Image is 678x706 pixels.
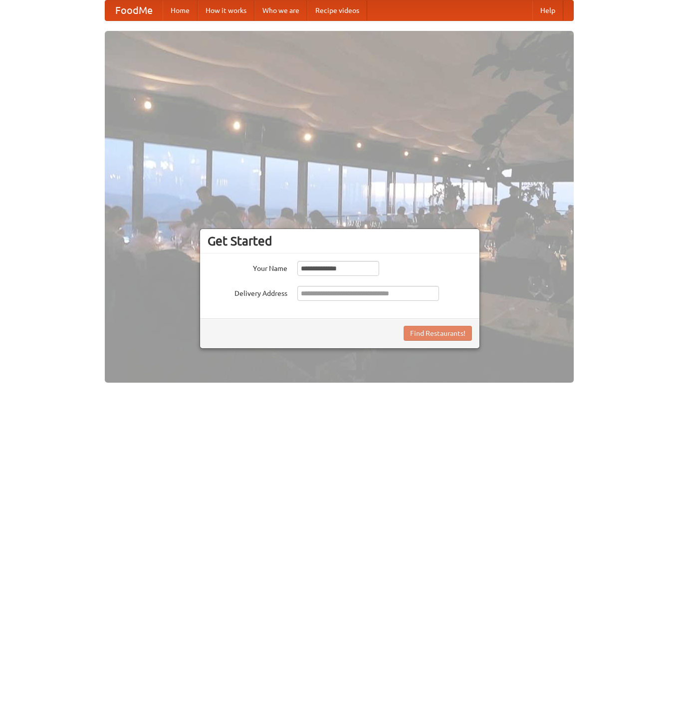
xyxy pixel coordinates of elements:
[208,261,287,273] label: Your Name
[208,286,287,298] label: Delivery Address
[532,0,563,20] a: Help
[254,0,307,20] a: Who we are
[163,0,198,20] a: Home
[307,0,367,20] a: Recipe videos
[198,0,254,20] a: How it works
[208,234,472,248] h3: Get Started
[105,0,163,20] a: FoodMe
[404,326,472,341] button: Find Restaurants!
